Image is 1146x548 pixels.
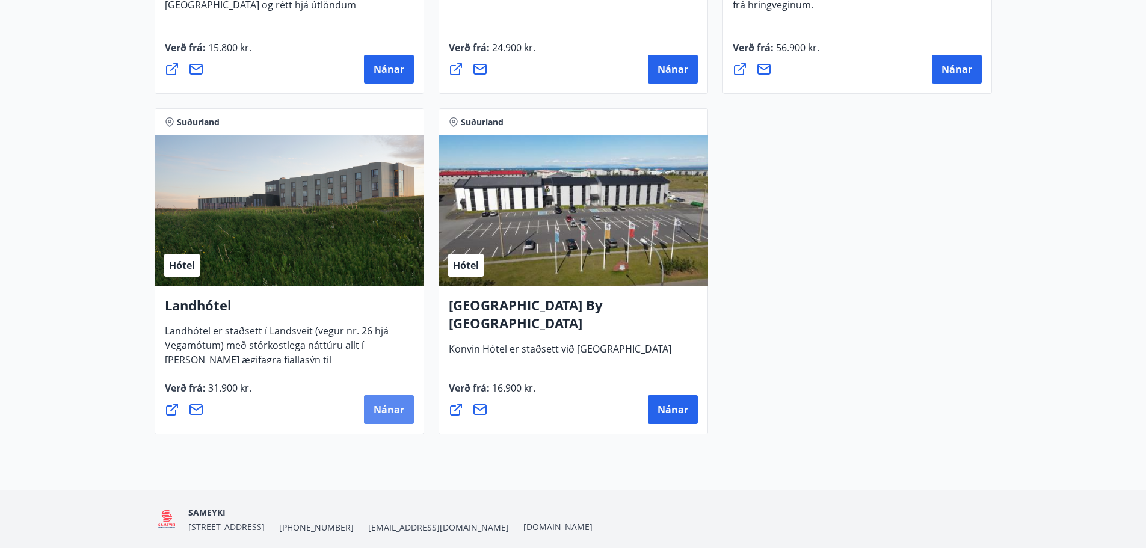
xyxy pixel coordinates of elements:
span: SAMEYKI [188,506,226,518]
span: Nánar [658,403,688,416]
span: Verð frá : [165,381,251,404]
span: Nánar [941,63,972,76]
span: Suðurland [177,116,220,128]
span: Nánar [374,63,404,76]
span: Verð frá : [449,41,535,64]
button: Nánar [648,55,698,84]
button: Nánar [932,55,982,84]
button: Nánar [364,395,414,424]
span: Konvin Hótel er staðsett við [GEOGRAPHIC_DATA] [449,342,671,365]
span: 15.800 kr. [206,41,251,54]
a: [DOMAIN_NAME] [523,521,593,532]
span: Verð frá : [733,41,819,64]
span: Landhótel er staðsett í Landsveit (vegur nr. 26 hjá Vegamótum) með stórkostlega náttúru allt í [P... [165,324,389,405]
span: [PHONE_NUMBER] [279,522,354,534]
span: Hótel [169,259,195,272]
span: [STREET_ADDRESS] [188,521,265,532]
button: Nánar [364,55,414,84]
span: Hótel [453,259,479,272]
span: 16.900 kr. [490,381,535,395]
span: Verð frá : [165,41,251,64]
h4: Landhótel [165,296,414,324]
h4: [GEOGRAPHIC_DATA] By [GEOGRAPHIC_DATA] [449,296,698,342]
span: Suðurland [461,116,504,128]
span: Nánar [374,403,404,416]
button: Nánar [648,395,698,424]
span: [EMAIL_ADDRESS][DOMAIN_NAME] [368,522,509,534]
img: 5QO2FORUuMeaEQbdwbcTl28EtwdGrpJ2a0ZOehIg.png [155,506,179,532]
span: 31.900 kr. [206,381,251,395]
span: 24.900 kr. [490,41,535,54]
span: Verð frá : [449,381,535,404]
span: 56.900 kr. [774,41,819,54]
span: Nánar [658,63,688,76]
